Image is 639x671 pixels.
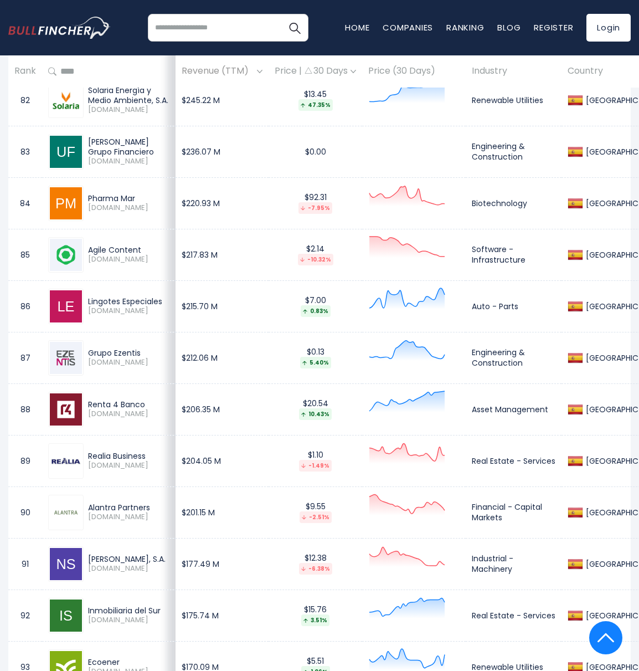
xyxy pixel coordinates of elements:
td: $217.83 M [176,229,269,280]
div: $0.00 [275,147,356,157]
div: $2.14 [275,244,356,265]
td: Real Estate - Services [466,435,561,486]
td: 92 [8,590,42,641]
a: Register [534,22,573,33]
div: 0.83% [301,305,331,317]
td: Real Estate - Services [466,590,561,641]
td: $212.06 M [176,332,269,383]
div: $92.31 [275,192,356,214]
th: Rank [8,55,42,88]
td: 86 [8,280,42,332]
span: [DOMAIN_NAME] [88,358,169,367]
div: $12.38 [275,553,356,575]
td: $201.15 M [176,486,269,538]
a: Companies [383,22,433,33]
div: -6.38% [299,563,332,575]
span: [DOMAIN_NAME] [88,203,169,213]
div: Renta 4 Banco [88,399,169,409]
div: $9.55 [275,501,356,523]
div: $20.54 [275,398,356,420]
div: Pharma Mar [88,193,169,203]
div: Grupo Ezentis [88,348,169,358]
td: $220.93 M [176,177,269,229]
img: SLR.MC.png [50,84,82,116]
button: Search [281,14,308,42]
td: 84 [8,177,42,229]
span: [DOMAIN_NAME] [88,616,169,625]
td: $206.35 M [176,383,269,435]
td: $177.49 M [176,538,269,590]
a: Login [586,14,631,42]
div: 3.51% [301,614,329,626]
div: $0.13 [275,347,356,368]
td: Auto - Parts [466,280,561,332]
div: $13.45 [275,89,356,111]
td: Engineering & Construction [466,332,561,383]
span: [DOMAIN_NAME] [88,461,169,470]
img: AGIL.MC.png [50,239,82,271]
th: Industry [466,55,561,88]
span: Revenue (TTM) [182,63,254,80]
td: Renewable Utilities [466,74,561,126]
div: 10.43% [299,408,332,420]
span: [DOMAIN_NAME] [88,157,169,166]
td: Engineering & Construction [466,126,561,177]
div: -2.51% [300,511,332,523]
div: -7.95% [298,202,332,214]
div: -1.49% [299,460,332,472]
div: -10.32% [298,254,333,265]
td: $215.70 M [176,280,269,332]
a: Go to homepage [8,17,127,38]
div: Price | 30 Days [275,66,356,78]
span: [DOMAIN_NAME] [88,105,169,115]
td: 88 [8,383,42,435]
div: 5.40% [300,357,331,368]
span: [DOMAIN_NAME] [88,255,169,264]
span: [DOMAIN_NAME] [88,409,169,419]
div: [PERSON_NAME] Grupo Financiero [88,137,169,157]
div: $7.00 [275,295,356,317]
span: [DOMAIN_NAME] [88,306,169,316]
span: [DOMAIN_NAME] [88,513,169,522]
span: [DOMAIN_NAME] [88,564,169,573]
div: Inmobiliaria del Sur [88,606,169,616]
td: 87 [8,332,42,383]
div: Alantra Partners [88,503,169,513]
td: $175.74 M [176,590,269,641]
a: Ranking [446,22,484,33]
td: $236.07 M [176,126,269,177]
td: 85 [8,229,42,280]
img: R4.MC.png [50,393,82,426]
div: Agile Content [88,245,169,255]
td: 83 [8,126,42,177]
th: Price (30 Days) [362,55,466,88]
td: Financial - Capital Markets [466,486,561,538]
img: bullfincher logo [8,17,111,38]
div: Lingotes Especiales [88,296,169,306]
td: Biotechnology [466,177,561,229]
img: RLIA.MC.png [50,445,82,477]
td: $204.05 M [176,435,269,486]
td: 82 [8,74,42,126]
td: Asset Management [466,383,561,435]
td: 91 [8,538,42,590]
a: Home [345,22,369,33]
div: Ecoener [88,657,169,667]
div: $1.10 [275,450,356,472]
td: $245.22 M [176,74,269,126]
td: 90 [8,486,42,538]
img: EZE.MC.png [50,342,82,374]
td: 89 [8,435,42,486]
div: 47.35% [298,99,333,111]
div: [PERSON_NAME], S.A. [88,554,169,564]
a: Blog [497,22,521,33]
div: $15.76 [275,605,356,626]
td: Industrial - Machinery [466,538,561,590]
div: Solaria Energía y Medio Ambiente, S.A. [88,85,169,105]
td: Software - Infrastructure [466,229,561,280]
div: Realia Business [88,451,169,461]
img: ALNT.MC.png [50,496,82,529]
